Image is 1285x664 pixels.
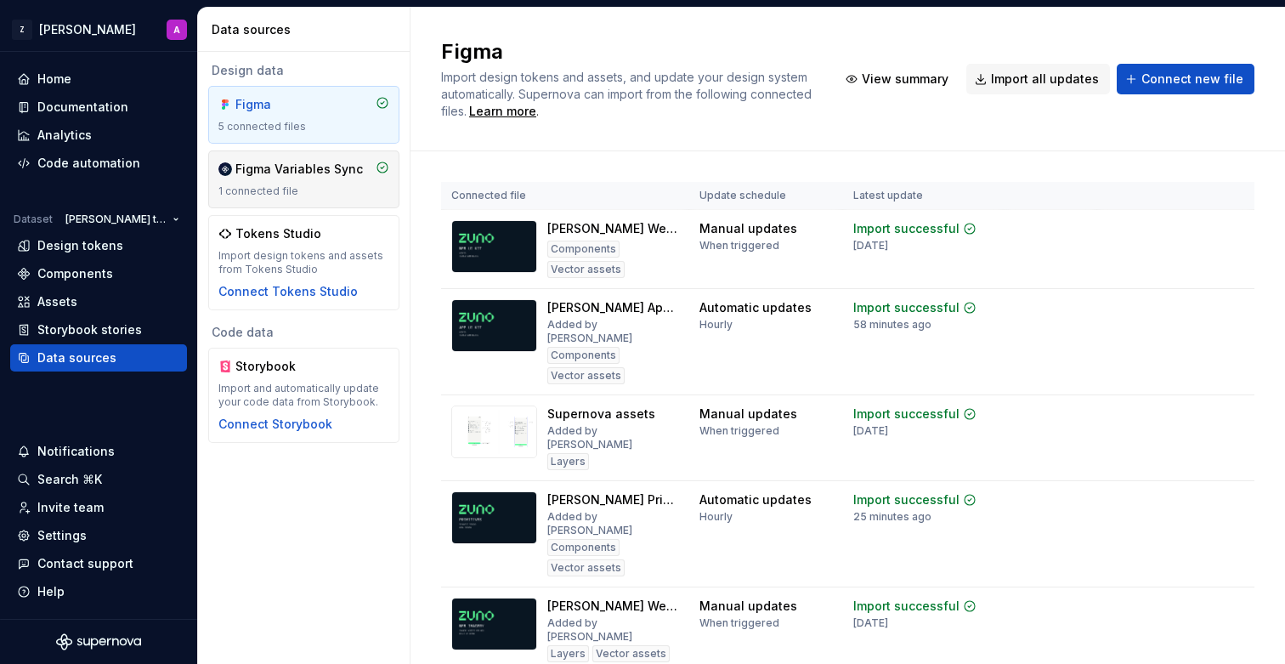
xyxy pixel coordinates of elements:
[843,182,1005,210] th: Latest update
[699,598,797,615] div: Manual updates
[39,21,136,38] div: [PERSON_NAME]
[218,184,389,198] div: 1 connected file
[469,103,536,120] a: Learn more
[991,71,1099,88] span: Import all updates
[699,424,779,438] div: When triggered
[699,239,779,253] div: When triggered
[37,293,77,310] div: Assets
[3,11,194,48] button: Z[PERSON_NAME]A
[441,182,689,210] th: Connected file
[37,443,115,460] div: Notifications
[699,220,797,237] div: Manual updates
[14,213,53,226] div: Dataset
[10,438,187,465] button: Notifications
[37,583,65,600] div: Help
[547,406,655,423] div: Supernova assets
[37,71,71,88] div: Home
[208,324,399,341] div: Code data
[547,491,679,508] div: [PERSON_NAME] Primitives
[10,578,187,605] button: Help
[56,633,141,650] svg: Supernova Logo
[218,120,389,133] div: 5 connected files
[547,616,679,644] div: Added by [PERSON_NAME]
[10,288,187,315] a: Assets
[547,367,625,384] div: Vector assets
[37,321,142,338] div: Storybook stories
[10,122,187,149] a: Analytics
[699,616,779,630] div: When triggered
[547,261,625,278] div: Vector assets
[853,406,960,423] div: Import successful
[218,283,358,300] button: Connect Tokens Studio
[37,471,102,488] div: Search ⌘K
[37,155,140,172] div: Code automation
[37,99,128,116] div: Documentation
[208,348,399,443] a: StorybookImport and automatically update your code data from Storybook.Connect Storybook
[699,318,733,332] div: Hourly
[218,249,389,276] div: Import design tokens and assets from Tokens Studio
[547,347,620,364] div: Components
[65,213,166,226] span: [PERSON_NAME] tokens
[10,550,187,577] button: Contact support
[235,161,363,178] div: Figma Variables Sync
[58,207,187,231] button: [PERSON_NAME] tokens
[547,424,679,451] div: Added by [PERSON_NAME]
[699,491,812,508] div: Automatic updates
[547,220,679,237] div: [PERSON_NAME] Web UI Kit
[467,105,539,118] span: .
[212,21,403,38] div: Data sources
[218,382,389,409] div: Import and automatically update your code data from Storybook.
[37,499,104,516] div: Invite team
[37,349,116,366] div: Data sources
[853,239,888,253] div: [DATE]
[547,318,679,345] div: Added by [PERSON_NAME]
[547,645,589,662] div: Layers
[235,96,317,113] div: Figma
[689,182,843,210] th: Update schedule
[37,127,92,144] div: Analytics
[235,358,317,375] div: Storybook
[208,150,399,208] a: Figma Variables Sync1 connected file
[441,38,817,65] h2: Figma
[837,64,960,94] button: View summary
[208,62,399,79] div: Design data
[853,598,960,615] div: Import successful
[10,522,187,549] a: Settings
[853,318,931,332] div: 58 minutes ago
[10,494,187,521] a: Invite team
[1117,64,1254,94] button: Connect new file
[235,225,321,242] div: Tokens Studio
[12,20,32,40] div: Z
[37,555,133,572] div: Contact support
[547,510,679,537] div: Added by [PERSON_NAME]
[10,344,187,372] a: Data sources
[441,70,815,118] span: Import design tokens and assets, and update your design system automatically. Supernova can impor...
[699,299,812,316] div: Automatic updates
[10,65,187,93] a: Home
[547,539,620,556] div: Components
[37,265,113,282] div: Components
[208,215,399,310] a: Tokens StudioImport design tokens and assets from Tokens StudioConnect Tokens Studio
[10,260,187,287] a: Components
[853,491,960,508] div: Import successful
[218,416,332,433] button: Connect Storybook
[853,299,960,316] div: Import successful
[853,510,931,524] div: 25 minutes ago
[547,453,589,470] div: Layers
[853,616,888,630] div: [DATE]
[10,466,187,493] button: Search ⌘K
[10,94,187,121] a: Documentation
[1141,71,1243,88] span: Connect new file
[173,23,180,37] div: A
[208,86,399,144] a: Figma5 connected files
[592,645,670,662] div: Vector assets
[699,510,733,524] div: Hourly
[547,598,679,615] div: [PERSON_NAME] Web Imagery
[547,241,620,258] div: Components
[10,150,187,177] a: Code automation
[37,527,87,544] div: Settings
